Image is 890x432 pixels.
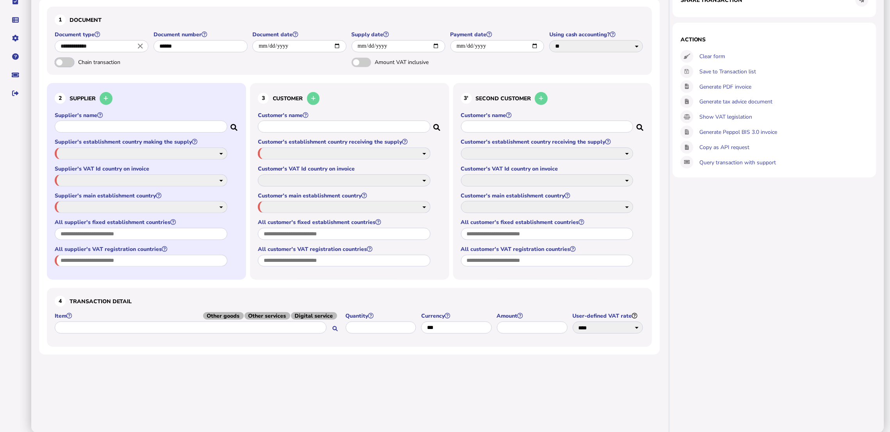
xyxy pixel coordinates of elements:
[245,312,290,320] span: Other services
[252,31,347,38] label: Document date
[258,138,432,146] label: Customer's establishment country receiving the supply
[258,192,432,199] label: Customer's main establishment country
[497,312,569,320] label: Amount
[375,59,457,66] span: Amount VAT inclusive
[346,312,418,320] label: Quantity
[461,91,645,106] h3: second customer
[78,59,160,66] span: Chain transaction
[7,48,24,65] button: Help pages
[573,312,645,320] label: User-defined VAT rate
[55,245,229,253] label: All supplier's VAT registration countries
[55,165,229,172] label: Supplier's VAT Id country on invoice
[421,312,493,320] label: Currency
[55,112,229,119] label: Supplier's name
[681,36,869,43] h1: Actions
[549,31,644,38] label: Using cash accounting?
[7,30,24,46] button: Manage settings
[461,165,635,172] label: Customer's VAT Id country on invoice
[450,31,545,38] label: Payment date
[461,245,635,253] label: All customer's VAT registration countries
[291,312,337,320] span: Digital service
[461,93,472,104] div: 3'
[47,288,652,347] section: Define the item, and answer additional questions
[461,219,635,226] label: All customer's fixed establishment countries
[55,219,229,226] label: All supplier's fixed establishment countries
[258,112,432,119] label: Customer's name
[55,91,238,106] h3: Supplier
[7,85,24,101] button: Sign out
[636,122,644,128] i: Search a customer in the database
[55,192,229,199] label: Supplier's main establishment country
[55,138,229,146] label: Supplier's establishment country making the supply
[55,31,150,38] label: Document type
[55,296,66,307] div: 4
[55,14,66,25] div: 1
[307,92,320,105] button: Add a new customer to the database
[55,312,342,320] label: Item
[203,312,244,320] span: Other goods
[55,31,150,58] app-field: Select a document type
[47,83,246,280] section: Define the seller
[55,14,644,25] h3: Document
[258,93,269,104] div: 3
[258,219,432,226] label: All customer's fixed establishment countries
[434,122,441,128] i: Search for a dummy customer
[136,42,145,50] i: Close
[7,12,24,28] button: Data manager
[258,245,432,253] label: All customer's VAT registration countries
[329,322,342,335] button: Search for an item by HS code or use natural language description
[258,91,441,106] h3: Customer
[55,296,644,307] h3: Transaction detail
[461,112,635,119] label: Customer's name
[231,122,238,128] i: Search for a dummy seller
[154,31,248,38] label: Document number
[258,165,432,172] label: Customer's VAT Id country on invoice
[55,93,66,104] div: 2
[7,67,24,83] button: Raise a support ticket
[461,138,635,146] label: Customer's establishment country receiving the supply
[100,92,113,105] button: Add a new supplier to the database
[352,31,447,38] label: Supply date
[535,92,548,105] button: Add a new thirdpary to the database
[461,192,635,199] label: Customer's main establishment country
